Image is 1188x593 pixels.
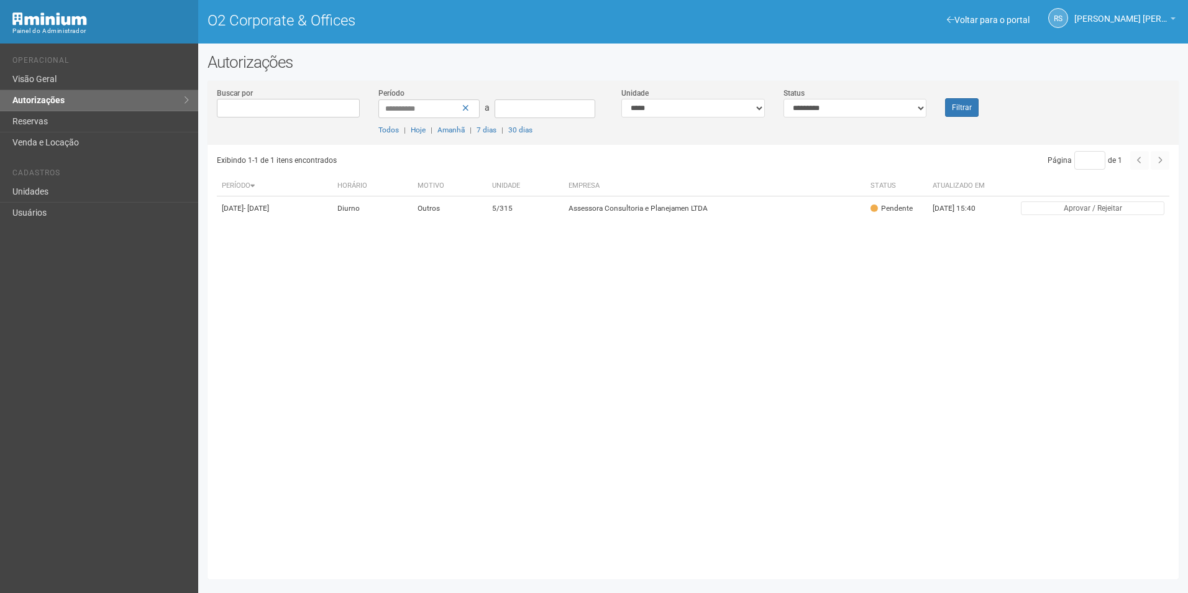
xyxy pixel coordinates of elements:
[411,126,426,134] a: Hoje
[404,126,406,134] span: |
[208,53,1179,71] h2: Autorizações
[437,126,465,134] a: Amanhã
[217,151,689,170] div: Exibindo 1-1 de 1 itens encontrados
[208,12,684,29] h1: O2 Corporate & Offices
[12,168,189,182] li: Cadastros
[1048,156,1122,165] span: Página de 1
[413,176,487,196] th: Motivo
[501,126,503,134] span: |
[378,88,404,99] label: Período
[217,196,332,221] td: [DATE]
[378,126,399,134] a: Todos
[485,103,490,113] span: a
[431,126,432,134] span: |
[244,204,269,213] span: - [DATE]
[217,88,253,99] label: Buscar por
[12,25,189,37] div: Painel do Administrador
[477,126,496,134] a: 7 dias
[12,56,189,69] li: Operacional
[928,176,996,196] th: Atualizado em
[870,203,913,214] div: Pendente
[508,126,532,134] a: 30 dias
[564,196,866,221] td: Assessora Consultoria e Planejamen LTDA
[1048,8,1068,28] a: RS
[1021,201,1164,215] button: Aprovar / Rejeitar
[413,196,487,221] td: Outros
[1074,16,1176,25] a: [PERSON_NAME] [PERSON_NAME]
[332,176,413,196] th: Horário
[928,196,996,221] td: [DATE] 15:40
[470,126,472,134] span: |
[947,15,1030,25] a: Voltar para o portal
[945,98,979,117] button: Filtrar
[784,88,805,99] label: Status
[487,196,564,221] td: 5/315
[12,12,87,25] img: Minium
[621,88,649,99] label: Unidade
[217,176,332,196] th: Período
[564,176,866,196] th: Empresa
[332,196,413,221] td: Diurno
[866,176,928,196] th: Status
[1074,2,1167,24] span: Rayssa Soares Ribeiro
[487,176,564,196] th: Unidade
